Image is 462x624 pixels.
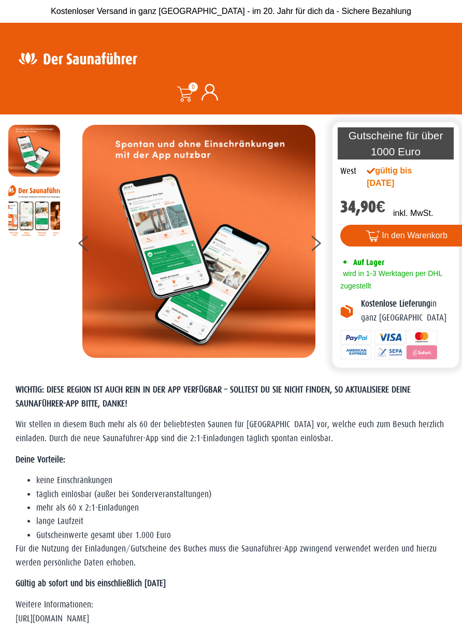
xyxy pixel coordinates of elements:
[340,165,356,178] div: West
[8,184,60,236] img: Anleitung7tn
[8,125,60,177] img: MOCKUP-iPhone_regional
[376,197,385,216] span: €
[51,7,411,16] span: Kostenloser Versand in ganz [GEOGRAPHIC_DATA] - im 20. Jahr für dich da - Sichere Bezahlung
[353,257,384,267] span: Auf Lager
[36,474,446,487] li: keine Einschränkungen
[367,165,434,190] div: gültig bis [DATE]
[340,197,385,216] bdi: 34,90
[36,488,446,501] li: täglich einlösbar (außer bei Sonderveranstaltungen)
[82,125,315,358] img: MOCKUP-iPhone_regional
[16,578,166,588] strong: Gültig ab sofort und bis einschließlich [DATE]
[16,419,444,443] span: Wir stellen in diesem Buch mehr als 60 der beliebtesten Saunen für [GEOGRAPHIC_DATA] vor, welche ...
[36,529,446,542] li: Gutscheinwerte gesamt über 1.000 Euro
[16,455,65,465] strong: Deine Vorteile:
[338,127,454,159] p: Gutscheine für über 1000 Euro
[16,542,446,570] p: Für die Nutzung der Einladungen/Gutscheine des Buches muss die Saunaführer-App zwingend verwendet...
[16,385,411,408] span: WICHTIG: DIESE REGION IST AUCH REIN IN DER APP VERFÜGBAR – SOLLTEST DU SIE NICHT FINDEN, SO AKTUA...
[36,515,446,528] li: lange Laufzeit
[361,297,451,325] p: in ganz [GEOGRAPHIC_DATA]
[361,299,430,309] b: Kostenlose Lieferung
[340,269,442,290] span: wird in 1-3 Werktagen per DHL zugestellt
[189,82,198,92] span: 0
[393,207,433,220] p: inkl. MwSt.
[36,501,446,515] li: mehr als 60 x 2:1-Einladungen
